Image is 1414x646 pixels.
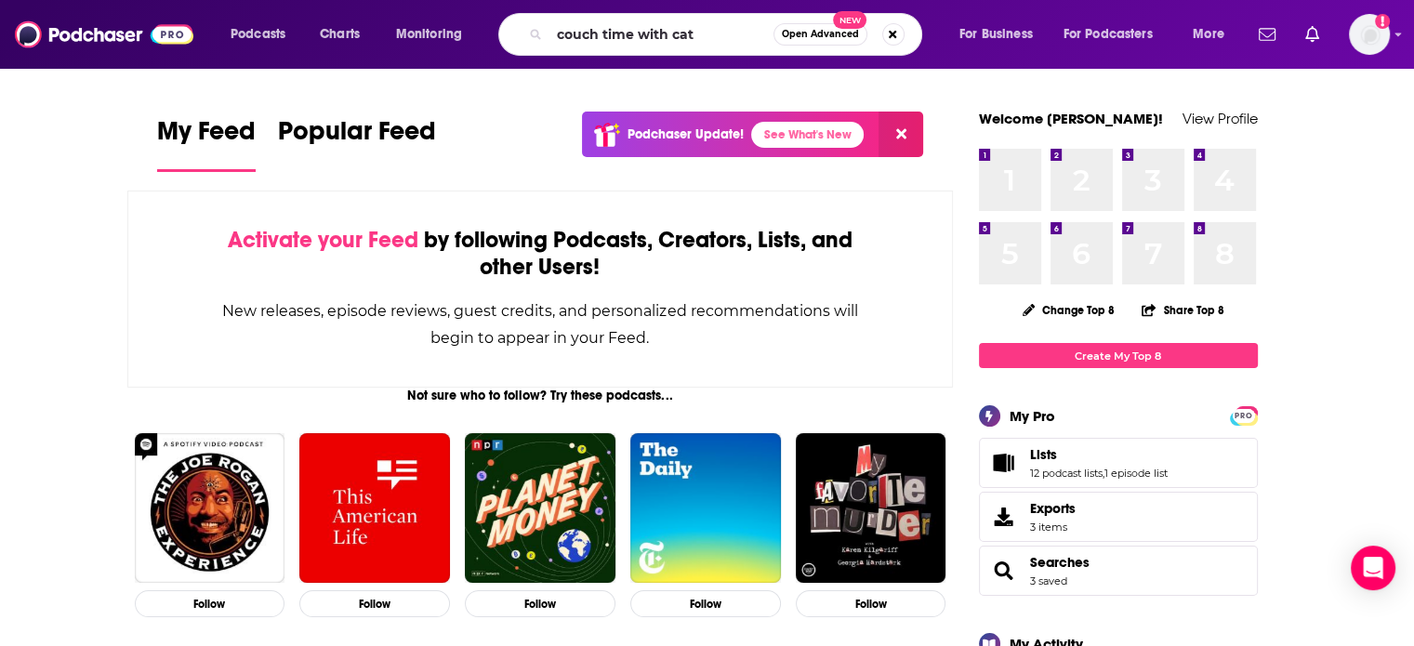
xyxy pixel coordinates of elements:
[985,558,1023,584] a: Searches
[1010,407,1055,425] div: My Pro
[630,433,781,584] img: The Daily
[1349,14,1390,55] span: Logged in as Bcprpro33
[157,115,256,172] a: My Feed
[1351,546,1395,590] div: Open Intercom Messenger
[1030,574,1067,587] a: 3 saved
[985,504,1023,530] span: Exports
[628,126,744,142] p: Podchaser Update!
[1104,467,1168,480] a: 1 episode list
[228,226,418,254] span: Activate your Feed
[15,17,193,52] img: Podchaser - Follow, Share and Rate Podcasts
[1030,554,1090,571] a: Searches
[1030,446,1168,463] a: Lists
[1233,409,1255,423] span: PRO
[751,122,864,148] a: See What's New
[796,433,946,584] img: My Favorite Murder with Karen Kilgariff and Georgia Hardstark
[773,23,867,46] button: Open AdvancedNew
[135,590,285,617] button: Follow
[308,20,371,49] a: Charts
[320,21,360,47] span: Charts
[1011,298,1127,322] button: Change Top 8
[979,438,1258,488] span: Lists
[1251,19,1283,50] a: Show notifications dropdown
[1349,14,1390,55] img: User Profile
[1141,292,1224,328] button: Share Top 8
[1030,446,1057,463] span: Lists
[1375,14,1390,29] svg: Add a profile image
[278,115,436,158] span: Popular Feed
[465,590,615,617] button: Follow
[1030,521,1076,534] span: 3 items
[135,433,285,584] img: The Joe Rogan Experience
[979,110,1163,127] a: Welcome [PERSON_NAME]!
[1298,19,1327,50] a: Show notifications dropdown
[1051,20,1180,49] button: open menu
[299,590,450,617] button: Follow
[383,20,486,49] button: open menu
[221,227,860,281] div: by following Podcasts, Creators, Lists, and other Users!
[833,11,866,29] span: New
[396,21,462,47] span: Monitoring
[979,546,1258,596] span: Searches
[1193,21,1224,47] span: More
[1349,14,1390,55] button: Show profile menu
[127,388,954,403] div: Not sure who to follow? Try these podcasts...
[946,20,1056,49] button: open menu
[979,492,1258,542] a: Exports
[782,30,859,39] span: Open Advanced
[979,343,1258,368] a: Create My Top 8
[1030,467,1103,480] a: 12 podcast lists
[985,450,1023,476] a: Lists
[630,590,781,617] button: Follow
[299,433,450,584] img: This American Life
[1103,467,1104,480] span: ,
[1064,21,1153,47] span: For Podcasters
[231,21,285,47] span: Podcasts
[796,590,946,617] button: Follow
[1183,110,1258,127] a: View Profile
[157,115,256,158] span: My Feed
[218,20,310,49] button: open menu
[549,20,773,49] input: Search podcasts, credits, & more...
[1233,408,1255,422] a: PRO
[278,115,436,172] a: Popular Feed
[1030,500,1076,517] span: Exports
[465,433,615,584] img: Planet Money
[1180,20,1248,49] button: open menu
[959,21,1033,47] span: For Business
[516,13,940,56] div: Search podcasts, credits, & more...
[221,297,860,351] div: New releases, episode reviews, guest credits, and personalized recommendations will begin to appe...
